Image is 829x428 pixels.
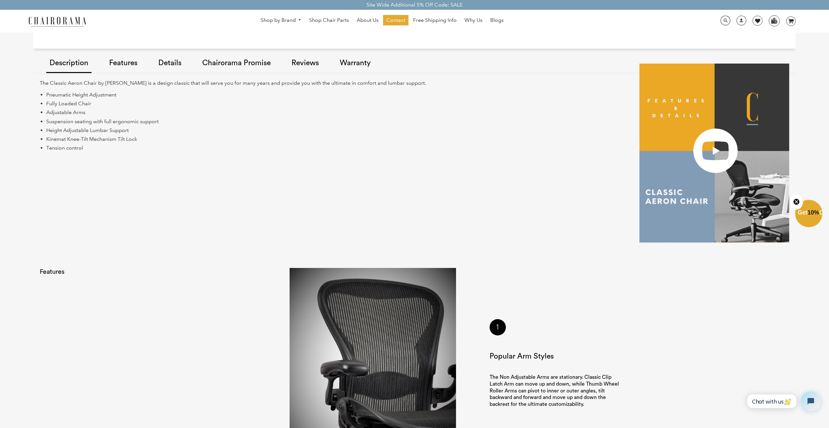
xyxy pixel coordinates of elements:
img: OverProject.PNG [639,64,789,243]
span: Height Adjustable Lumbar Support [46,127,129,133]
img: WhatsApp_Image_2024-07-12_at_16.23.01.webp [769,16,779,25]
div: 1 [490,319,506,335]
span: Pneumatic Height Adjustment [46,92,116,98]
a: Blogs [487,15,507,25]
span: 10% [808,209,819,216]
a: Details [155,45,185,82]
span: Get Off [798,209,828,216]
a: Reviews [288,45,322,82]
nav: DesktopNavigation [118,15,647,27]
span: Suspension seating with full ergonomic support [46,118,159,125]
a: Why Us [461,15,486,25]
h2: Features [40,268,115,276]
span: Kinemat Knee-Tilt Mechanism Tilt Lock [46,136,137,142]
a: Shop Chair Parts [306,15,352,25]
span: Shop Chair Parts [309,17,349,24]
a: Features [106,45,141,82]
span: About Us [357,17,379,24]
span: Contact [386,17,405,24]
a: Free Shipping Info [410,15,460,25]
a: Chairorama Promise [199,45,274,82]
h3: Popular Arm Styles [490,352,623,361]
span: Free Shipping Info [413,17,457,24]
iframe: Tidio Chat [740,386,826,417]
button: Close teaser [790,195,803,210]
span: Blogs [490,17,504,24]
span: Adjustable Arms [46,109,85,115]
span: The Classic Aeron Chair by [PERSON_NAME] is a design classic that will serve you for many years a... [40,80,426,86]
img: chairorama [25,16,90,27]
a: Contact [383,15,408,25]
span: Fully Loaded Chair [46,100,91,107]
a: Description [46,52,92,73]
p: The Non Adjustable Arms are stationary. Classic Clip Latch Arm can move up and down, while Thumb ... [490,374,623,408]
a: About Us [353,15,382,25]
div: Get10%OffClose teaser [795,200,822,228]
span: Tension control [46,145,83,151]
span: Why Us [465,17,482,24]
a: Shop by Brand [257,15,305,25]
a: Warranty [336,45,374,82]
